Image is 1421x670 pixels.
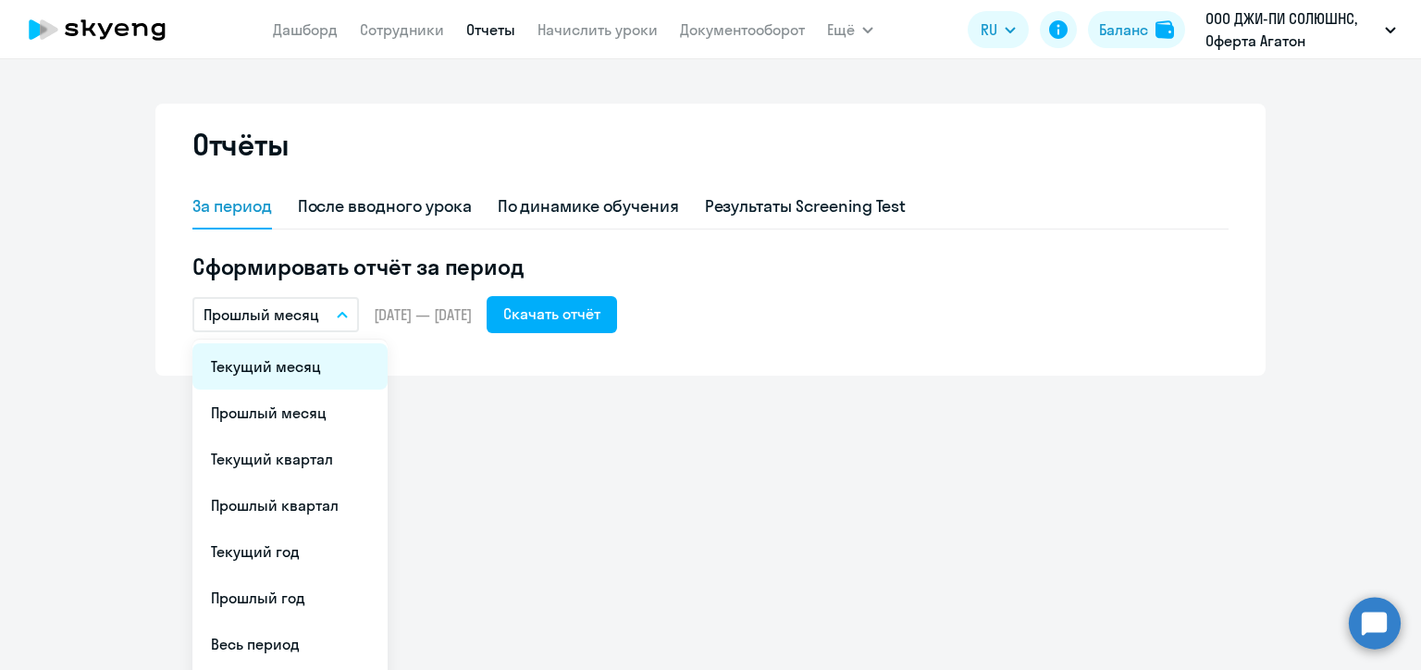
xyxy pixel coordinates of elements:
a: Сотрудники [360,20,444,39]
span: RU [981,19,997,41]
button: Прошлый месяц [192,297,359,332]
a: Отчеты [466,20,515,39]
a: Начислить уроки [538,20,658,39]
div: По динамике обучения [498,194,679,218]
span: [DATE] — [DATE] [374,304,472,325]
a: Документооборот [680,20,805,39]
a: Дашборд [273,20,338,39]
div: Результаты Screening Test [705,194,907,218]
h2: Отчёты [192,126,289,163]
button: ООО ДЖИ-ПИ СОЛЮШНС, Оферта Агатон [1196,7,1405,52]
button: Скачать отчёт [487,296,617,333]
span: Ещё [827,19,855,41]
button: RU [968,11,1029,48]
p: ООО ДЖИ-ПИ СОЛЮШНС, Оферта Агатон [1205,7,1378,52]
div: Баланс [1099,19,1148,41]
h5: Сформировать отчёт за период [192,252,1229,281]
div: За период [192,194,272,218]
div: Скачать отчёт [503,303,600,325]
p: Прошлый месяц [204,304,319,326]
button: Ещё [827,11,873,48]
img: balance [1155,20,1174,39]
div: После вводного урока [298,194,472,218]
button: Балансbalance [1088,11,1185,48]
